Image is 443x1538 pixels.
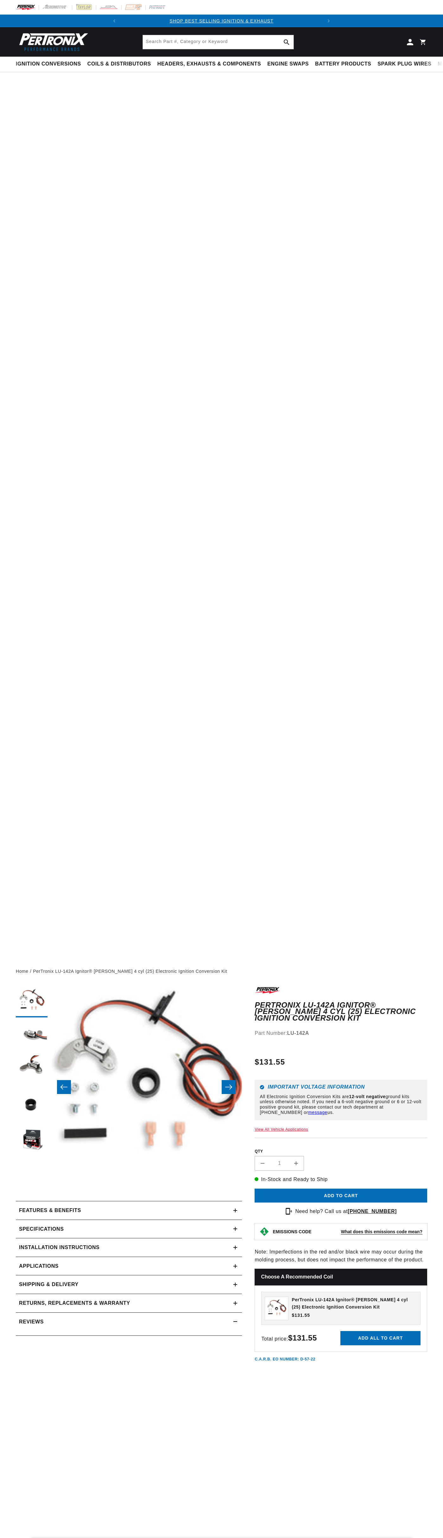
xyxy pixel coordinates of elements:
img: Emissions code [259,1227,269,1237]
span: Coils & Distributors [87,61,151,67]
a: [PHONE_NUMBER] [348,1209,397,1214]
a: message [308,1110,327,1115]
strong: $131.55 [288,1334,317,1342]
span: Spark Plug Wires [377,61,431,67]
h6: Important Voltage Information [260,1085,422,1090]
summary: Shipping & Delivery [16,1275,242,1294]
summary: Ignition Conversions [16,57,84,72]
a: PerTronix LU-142A Ignitor® [PERSON_NAME] 4 cyl (25) Electronic Ignition Conversion Kit [33,968,227,975]
h1: PerTronix LU-142A Ignitor® [PERSON_NAME] 4 cyl (25) Electronic Ignition Conversion Kit [255,1002,427,1021]
button: EMISSIONS CODEWhat does this emissions code mean? [273,1229,422,1235]
span: Engine Swaps [267,61,309,67]
button: Translation missing: en.sections.announcements.previous_announcement [108,15,121,27]
summary: Returns, Replacements & Warranty [16,1294,242,1312]
summary: Battery Products [312,57,374,72]
span: Ignition Conversions [16,61,81,67]
img: Pertronix [16,31,89,53]
label: QTY [255,1149,427,1154]
button: Slide left [57,1080,71,1094]
strong: 12-volt negative [349,1094,385,1099]
button: Load image 3 in gallery view [16,1055,47,1087]
a: View All Vehicle Applications [255,1127,308,1132]
p: C.A.R.B. EO Number: D-57-22 [255,1357,315,1362]
button: Load image 4 in gallery view [16,1090,47,1122]
button: Load image 2 in gallery view [16,1021,47,1052]
h2: Specifications [19,1225,64,1233]
a: Home [16,968,28,975]
span: Headers, Exhausts & Components [157,61,261,67]
div: Note: Imperfections in the red and/or black wire may occur during the molding process, but does n... [255,986,427,1362]
span: $131.55 [255,1056,285,1068]
strong: What does this emissions code mean? [341,1229,422,1234]
h2: Choose a Recommended Coil [255,1269,427,1285]
summary: Specifications [16,1220,242,1238]
h2: Installation instructions [19,1243,99,1252]
input: Search Part #, Category or Keyword [143,35,294,49]
summary: Reviews [16,1313,242,1331]
span: Applications [19,1262,59,1270]
div: 1 of 2 [121,17,322,24]
summary: Engine Swaps [264,57,312,72]
strong: LU-142A [287,1030,309,1036]
h2: Returns, Replacements & Warranty [19,1299,130,1307]
div: Part Number: [255,1029,427,1037]
p: Need help? Call us at [295,1207,397,1216]
button: Search Part #, Category or Keyword [280,35,294,49]
strong: EMISSIONS CODE [273,1229,311,1234]
media-gallery: Gallery Viewer [16,986,242,1188]
p: All Electronic Ignition Conversion Kits are ground kits unless otherwise noted. If you need a 6-v... [260,1094,422,1115]
h2: Features & Benefits [19,1206,81,1215]
summary: Installation instructions [16,1238,242,1257]
summary: Headers, Exhausts & Components [154,57,264,72]
nav: breadcrumbs [16,968,427,975]
button: Load image 5 in gallery view [16,1125,47,1157]
a: Applications [16,1257,242,1276]
h2: Reviews [19,1318,44,1326]
a: SHOP BEST SELLING IGNITION & EXHAUST [169,18,273,23]
button: Slide right [222,1080,236,1094]
span: Battery Products [315,61,371,67]
summary: Coils & Distributors [84,57,154,72]
span: Total price: [261,1336,317,1341]
h2: Shipping & Delivery [19,1280,79,1289]
div: Announcement [121,17,322,24]
summary: Features & Benefits [16,1201,242,1220]
summary: Spark Plug Wires [374,57,434,72]
button: Load image 1 in gallery view [16,986,47,1017]
button: Add to cart [255,1189,427,1203]
button: Add all to cart [340,1331,421,1345]
span: $131.55 [292,1312,310,1319]
p: In-Stock and Ready to Ship [255,1175,427,1184]
button: Translation missing: en.sections.announcements.next_announcement [322,15,335,27]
